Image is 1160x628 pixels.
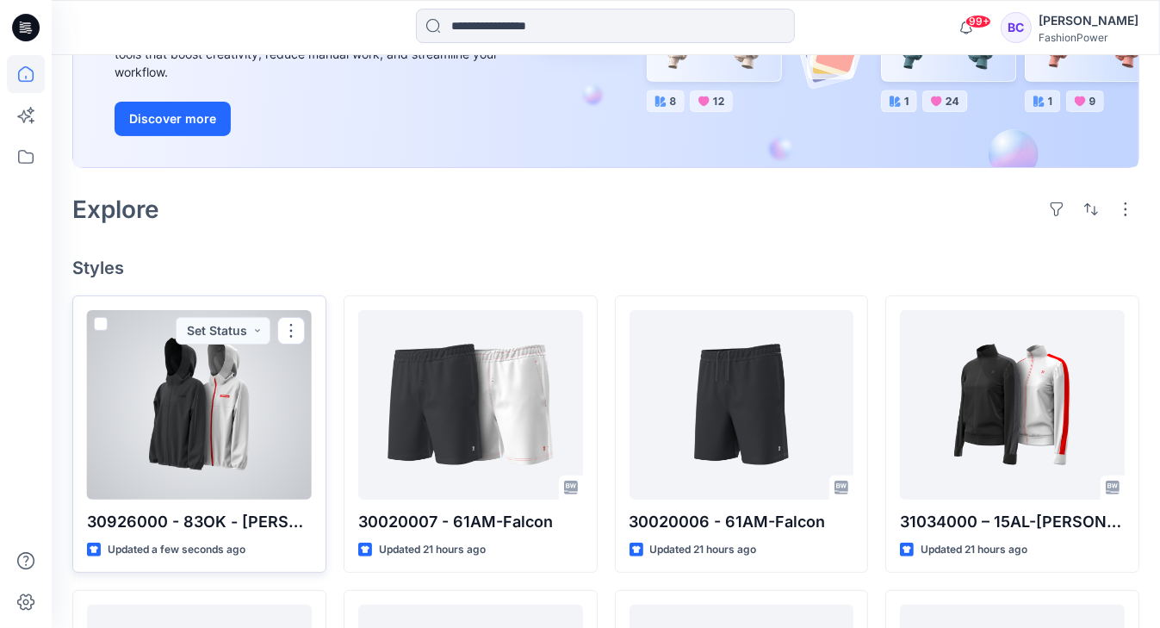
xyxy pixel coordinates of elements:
[650,541,757,559] p: Updated 21 hours ago
[900,310,1125,500] a: 31034000 – 15AL-Molly
[1039,10,1138,31] div: [PERSON_NAME]
[358,510,583,534] p: 30020007 - 61AM-Falcon
[72,258,1139,278] h4: Styles
[630,310,854,500] a: 30020006 - 61AM-Falcon
[1001,12,1032,43] div: BC
[358,310,583,500] a: 30020007 - 61AM-Falcon
[72,196,159,223] h2: Explore
[1039,31,1138,44] div: FashionPower
[900,510,1125,534] p: 31034000 – 15AL-[PERSON_NAME]
[108,541,245,559] p: Updated a few seconds ago
[87,310,312,500] a: 30926000 - 83OK - Odell
[379,541,486,559] p: Updated 21 hours ago
[965,15,991,28] span: 99+
[115,102,231,136] button: Discover more
[115,102,502,136] a: Discover more
[630,510,854,534] p: 30020006 - 61AM-Falcon
[87,510,312,534] p: 30926000 - 83OK - [PERSON_NAME]
[921,541,1027,559] p: Updated 21 hours ago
